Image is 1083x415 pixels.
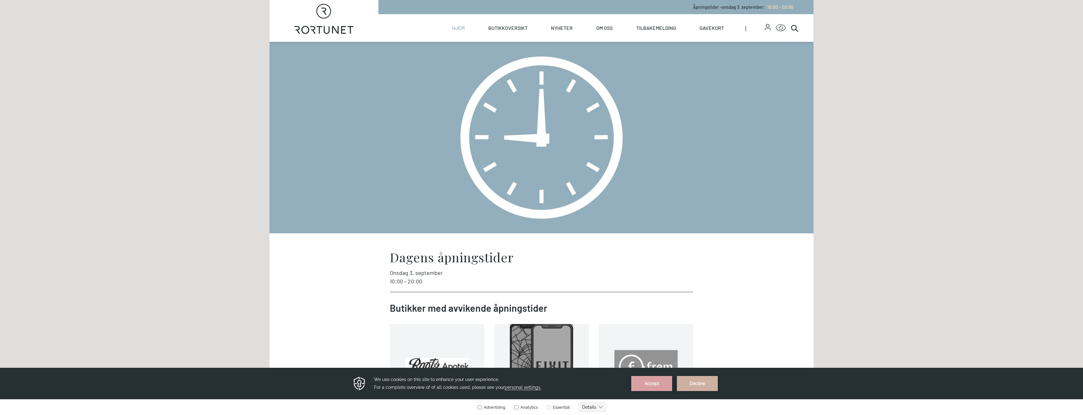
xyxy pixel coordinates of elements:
[631,8,672,23] button: Accept
[636,14,676,42] a: Tilbakemelding
[452,14,465,42] a: Hjem
[767,4,793,10] span: 10:00 - 20:00
[505,17,541,22] span: personal settings.
[579,34,606,44] button: Details
[374,8,623,24] h3: We use cookies on this site to enhance your user experience. For a complete overview of of all co...
[488,14,528,42] a: Butikkoversikt
[582,37,596,42] text: Details
[390,269,443,277] span: onsdag 3. september
[390,302,693,314] p: Butikker med avvikende åpningstider
[390,251,693,264] h2: Dagens åpningstider
[700,14,724,42] a: Gavekort
[677,8,718,23] button: Decline
[546,37,570,42] label: Essential
[478,37,482,42] input: Advertising
[745,14,765,42] span: |
[513,37,538,42] label: Analytics
[596,14,613,42] a: Om oss
[765,4,793,10] a: 10:00 - 20:00
[514,37,519,42] input: Analytics
[390,278,422,285] span: 10:00 - 20:00
[547,37,551,42] input: Essential
[477,37,505,42] label: Advertising
[353,8,366,23] img: Privacy reminder
[693,4,793,10] p: Åpningstider - onsdag 3. september :
[776,23,786,33] button: Open Accessibility Menu
[551,14,573,42] a: Nyheter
